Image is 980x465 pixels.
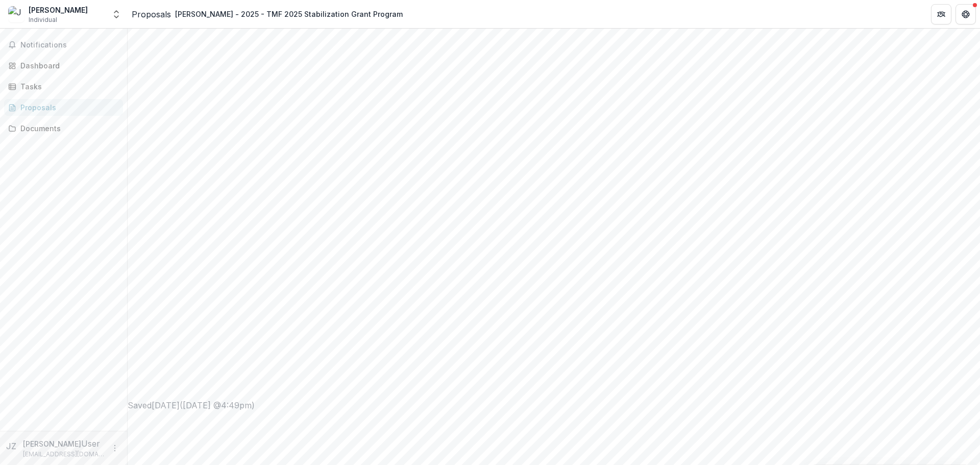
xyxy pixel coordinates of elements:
[955,4,976,25] button: Get Help
[29,5,88,15] div: [PERSON_NAME]
[4,37,123,53] button: Notifications
[4,120,123,137] a: Documents
[132,8,171,20] a: Proposals
[132,7,407,21] nav: breadcrumb
[23,438,81,449] p: [PERSON_NAME]
[8,6,24,22] img: Jun Zhang
[6,440,19,452] div: Jun Zhang
[20,41,119,50] span: Notifications
[109,4,124,25] button: Open entity switcher
[29,15,57,25] span: Individual
[20,123,115,134] div: Documents
[109,442,121,454] button: More
[4,57,123,74] a: Dashboard
[20,102,115,113] div: Proposals
[23,450,105,459] p: [EMAIL_ADDRESS][DOMAIN_NAME]
[175,9,403,19] div: [PERSON_NAME] - 2025 - TMF 2025 Stabilization Grant Program
[128,399,980,411] div: Saved [DATE] ( [DATE] @ 4:49pm )
[20,60,115,71] div: Dashboard
[20,81,115,92] div: Tasks
[4,78,123,95] a: Tasks
[4,99,123,116] a: Proposals
[931,4,951,25] button: Partners
[81,437,100,450] p: User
